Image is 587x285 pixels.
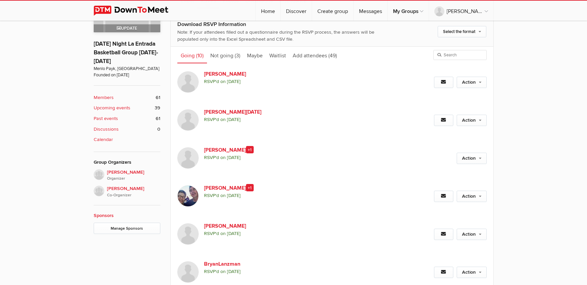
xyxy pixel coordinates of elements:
span: [PERSON_NAME] [107,185,160,198]
i: [DATE] [227,117,241,122]
a: Messages [354,1,387,21]
a: [PERSON_NAME] [204,222,318,230]
span: 39 [155,104,160,112]
a: [PERSON_NAME]+1 [204,146,318,154]
div: Group Organizers [94,159,160,166]
span: (3) [235,52,240,59]
div: Download RSVP Information [177,20,394,29]
a: Discover [281,1,312,21]
i: Co-Organizer [107,192,160,198]
a: Home [256,1,280,21]
a: Maybe [244,47,266,63]
span: +1 [246,146,254,153]
span: RSVP'd on [204,154,394,161]
a: Add attendees (49) [289,47,340,63]
a: [PERSON_NAME] [204,70,318,78]
i: [DATE] [227,193,241,198]
a: Not going (3) [207,47,244,63]
a: Members 61 [94,94,160,101]
input: Search [433,50,487,60]
b: Upcoming events [94,104,130,112]
i: [DATE] [227,269,241,274]
span: (10) [196,52,204,59]
a: Select the format [438,26,486,37]
a: [PERSON_NAME]Co-Organizer [94,182,160,198]
img: Derek [177,147,199,169]
i: Organizer [107,176,160,182]
span: RSVP'd on [204,116,394,123]
a: Action [457,153,487,164]
i: [DATE] [227,155,241,160]
span: RSVP'd on [204,192,394,199]
a: Action [457,77,487,88]
span: 61 [156,94,160,101]
i: [DATE] [227,231,241,236]
b: Calendar [94,136,113,143]
a: Sponsors [94,213,114,218]
img: Josh Knowles [177,71,199,93]
a: [PERSON_NAME][DATE] [204,108,318,116]
span: Menlo Payk, [GEOGRAPHIC_DATA] [94,66,160,72]
img: BryanLanzman [177,261,199,283]
span: RSVP'd on [204,78,394,85]
a: [DATE] Night La Entrada Basketball Group [DATE]-[DATE] [94,40,158,65]
b: Members [94,94,114,101]
span: RSVP'd on [204,268,394,275]
a: Manage Sponsors [94,223,160,234]
img: Ken Easter [177,109,199,131]
i: [DATE] [227,79,241,84]
a: My Groups [388,1,429,21]
a: [PERSON_NAME]Organizer [94,169,160,182]
span: Update [117,26,137,31]
a: Action [457,229,487,240]
a: Action [457,191,487,202]
a: Going (10) [177,47,207,63]
img: H Lee hoops [94,169,104,180]
a: Calendar [94,136,160,143]
span: +1 [246,184,254,191]
span: [PERSON_NAME] [107,169,160,182]
img: Eric Jordan [177,223,199,245]
span: RSVP'd on [204,230,394,237]
div: Note: If your attendees filled out a questionnaire during the RSVP process, the answers will be p... [177,29,394,43]
img: DownToMeet [94,6,179,16]
a: Action [457,115,487,126]
span: 0 [157,126,160,133]
b: Discussions [94,126,119,133]
span: (49) [328,52,337,59]
span: Founded on [DATE] [94,72,160,78]
a: Discussions 0 [94,126,160,133]
a: Create group [312,1,353,21]
a: Action [457,267,487,278]
a: Waitlist [266,47,289,63]
a: [PERSON_NAME] [429,1,493,21]
a: Past events 61 [94,115,160,122]
b: Past events [94,115,118,122]
img: Derek [94,186,104,196]
a: Upcoming events 39 [94,104,160,112]
a: BryanLanzman [204,260,318,268]
span: 61 [156,115,160,122]
a: [PERSON_NAME]+1 [204,184,318,192]
img: Jim Goulding [177,185,199,207]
